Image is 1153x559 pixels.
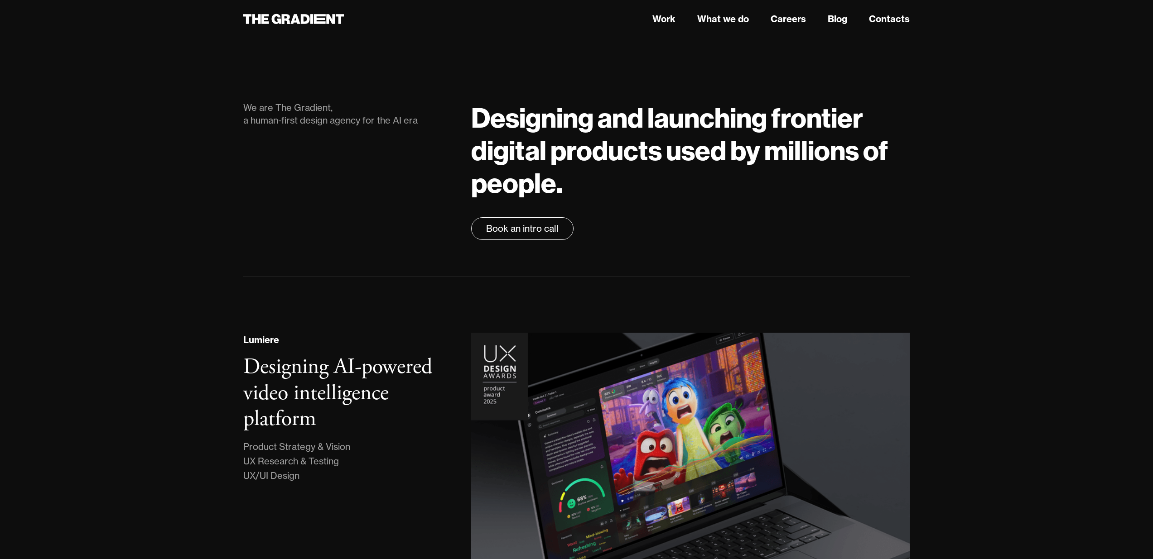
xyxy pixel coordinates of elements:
h3: Designing AI-powered video intelligence platform [243,353,432,433]
div: We are The Gradient, a human-first design agency for the AI era [243,101,453,127]
a: Blog [828,12,847,26]
a: Book an intro call [471,217,574,240]
a: Contacts [869,12,910,26]
a: Work [652,12,675,26]
a: Careers [771,12,806,26]
a: What we do [697,12,749,26]
h1: Designing and launching frontier digital products used by millions of people. [471,101,910,199]
div: Lumiere [243,333,279,347]
div: Product Strategy & Vision UX Research & Testing UX/UI Design [243,440,350,483]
